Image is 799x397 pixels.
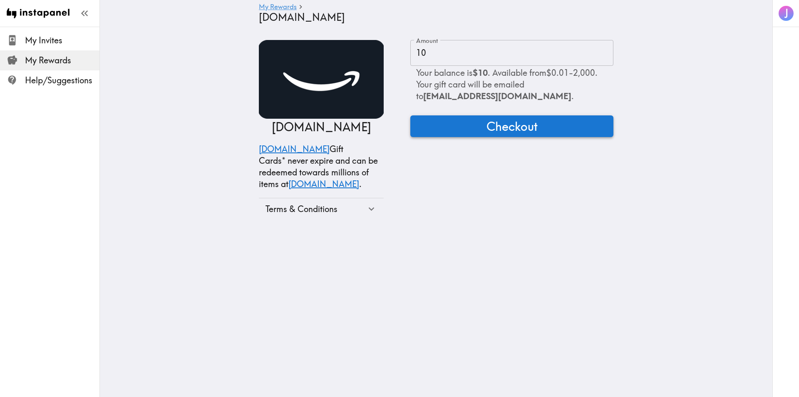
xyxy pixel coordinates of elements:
b: $10 [473,67,488,78]
h4: [DOMAIN_NAME] [259,11,607,23]
button: Checkout [410,115,613,137]
div: Terms & Conditions [266,203,366,215]
span: My Invites [25,35,99,46]
a: My Rewards [259,3,297,11]
span: Help/Suggestions [25,75,99,86]
span: Your balance is . Available from $0.01 - 2,000 . Your gift card will be emailed to . [416,67,598,101]
div: Terms & Conditions [259,198,384,220]
p: Gift Cards* never expire and can be redeemed towards millions of items at . [259,143,384,190]
span: [EMAIL_ADDRESS][DOMAIN_NAME] [423,91,571,101]
img: Amazon.com [259,40,384,119]
span: Checkout [486,118,538,135]
p: [DOMAIN_NAME] [272,119,371,135]
button: J [778,5,794,22]
a: [DOMAIN_NAME] [288,179,359,189]
span: J [784,6,789,21]
a: [DOMAIN_NAME] [259,144,330,154]
label: Amount [416,36,438,45]
span: My Rewards [25,55,99,66]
